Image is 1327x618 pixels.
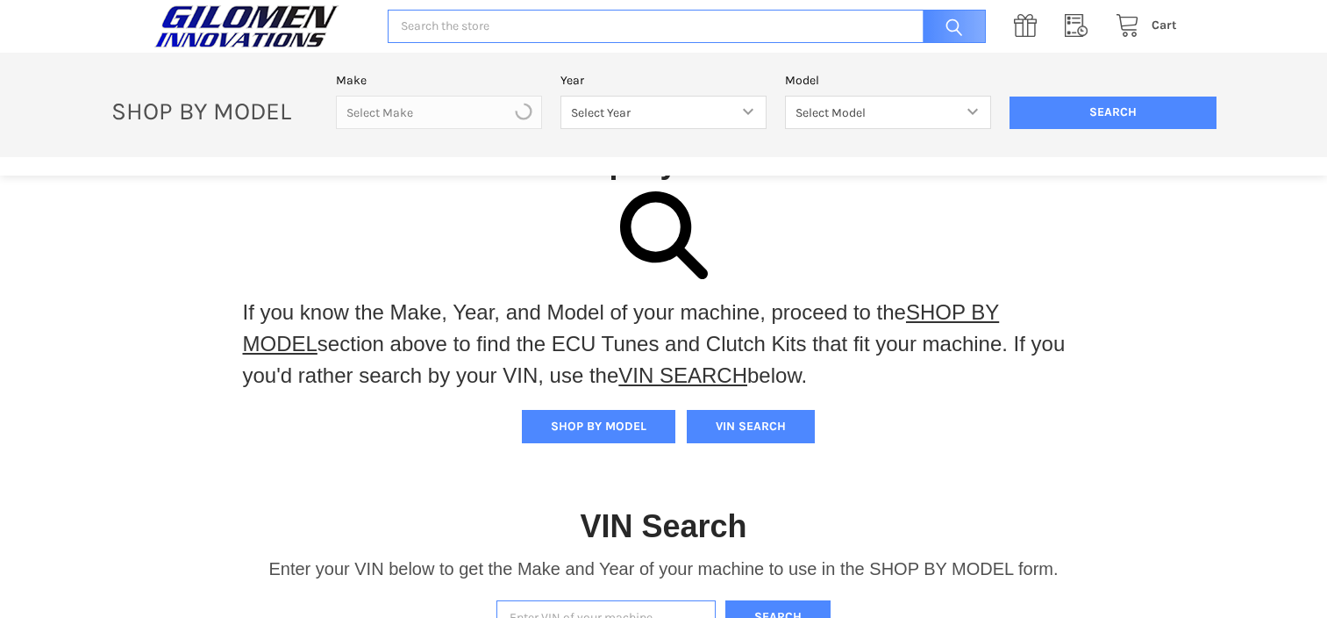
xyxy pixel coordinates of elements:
[150,4,343,48] img: GILOMEN INNOVATIONS
[388,10,985,44] input: Search the store
[914,10,986,44] input: Search
[268,556,1058,582] p: Enter your VIN below to get the Make and Year of your machine to use in the SHOP BY MODEL form.
[785,71,991,90] label: Model
[560,71,767,90] label: Year
[102,96,326,126] p: SHOP BY MODEL
[522,410,675,443] button: SHOP BY MODEL
[1106,15,1177,37] a: Cart
[336,71,542,90] label: Make
[618,363,747,387] a: VIN SEARCH
[243,297,1085,392] p: If you know the Make, Year, and Model of your machine, proceed to the section above to find the E...
[1152,18,1177,32] span: Cart
[150,4,369,48] a: GILOMEN INNOVATIONS
[1010,97,1216,130] input: Search
[243,300,1000,356] a: SHOP BY MODEL
[687,410,815,443] button: VIN SEARCH
[580,507,746,546] h1: VIN Search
